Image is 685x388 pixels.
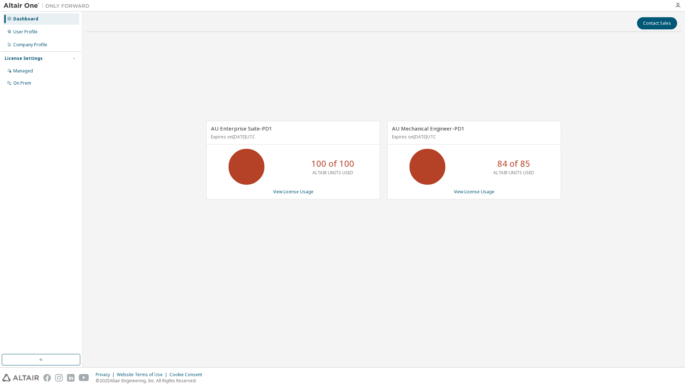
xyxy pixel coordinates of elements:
[67,374,75,382] img: linkedin.svg
[13,29,38,35] div: User Profile
[13,42,47,48] div: Company Profile
[493,170,534,176] p: ALTAIR UNITS USED
[211,134,374,140] p: Expires on [DATE] UTC
[211,125,272,132] span: AU Enterprise Suite-PD1
[96,378,206,384] p: © 2025 Altair Engineering, Inc. All Rights Reserved.
[454,189,494,195] a: View License Usage
[13,68,33,74] div: Managed
[497,157,530,170] p: 84 of 85
[43,374,51,382] img: facebook.svg
[312,170,353,176] p: ALTAIR UNITS USED
[117,372,169,378] div: Website Terms of Use
[273,189,313,195] a: View License Usage
[96,372,117,378] div: Privacy
[13,16,38,22] div: Dashboard
[311,157,354,170] p: 100 of 100
[5,56,43,61] div: License Settings
[55,374,63,382] img: instagram.svg
[637,17,677,29] button: Contact Sales
[13,80,31,86] div: On Prem
[4,2,93,9] img: Altair One
[2,374,39,382] img: altair_logo.svg
[169,372,206,378] div: Cookie Consent
[79,374,89,382] img: youtube.svg
[392,125,465,132] span: AU Mechanical Engineer-PD1
[392,134,555,140] p: Expires on [DATE] UTC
